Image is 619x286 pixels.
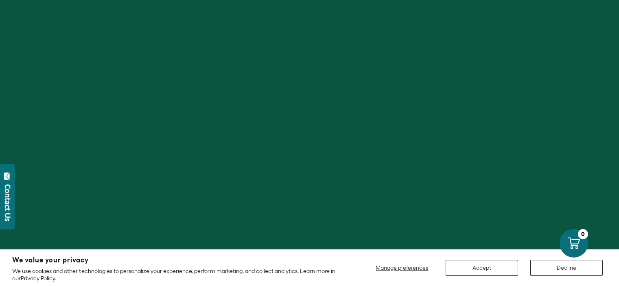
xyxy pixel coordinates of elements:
div: 0 [578,229,588,239]
p: We use cookies and other technologies to personalize your experience, perform marketing, and coll... [12,267,341,282]
button: Accept [446,260,518,276]
a: Privacy Policy. [21,275,56,282]
span: Manage preferences [376,264,428,271]
button: Decline [530,260,603,276]
div: Contact Us [4,184,12,221]
h2: We value your privacy [12,257,341,264]
button: Manage preferences [371,260,433,276]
